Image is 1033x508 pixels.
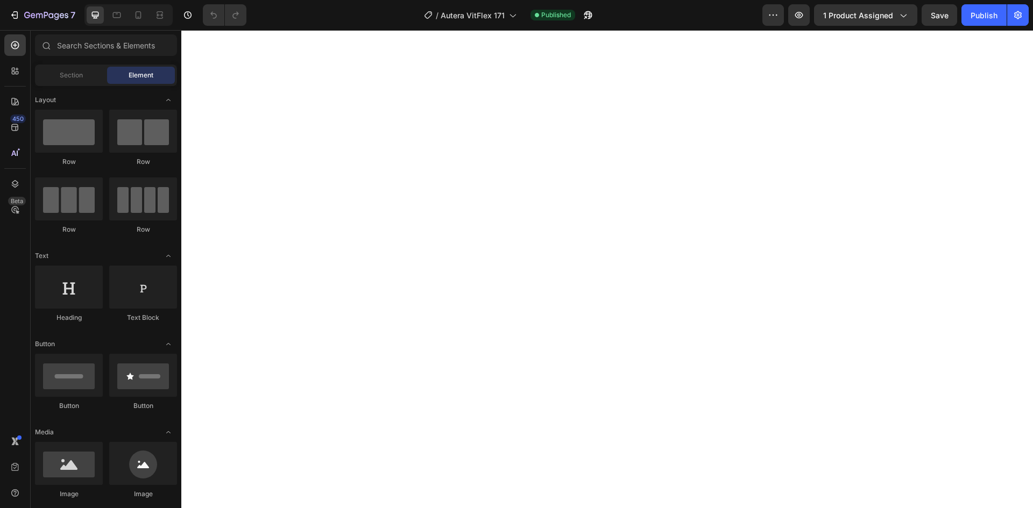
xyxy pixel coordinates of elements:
[931,11,949,20] span: Save
[109,401,177,411] div: Button
[109,489,177,499] div: Image
[70,9,75,22] p: 7
[8,197,26,205] div: Beta
[109,313,177,323] div: Text Block
[961,4,1007,26] button: Publish
[129,70,153,80] span: Element
[35,401,103,411] div: Button
[203,4,246,26] div: Undo/Redo
[971,10,997,21] div: Publish
[160,91,177,109] span: Toggle open
[109,157,177,167] div: Row
[109,225,177,234] div: Row
[35,157,103,167] div: Row
[10,115,26,123] div: 450
[35,34,177,56] input: Search Sections & Elements
[441,10,505,21] span: Autera VitFlex 171
[60,70,83,80] span: Section
[922,4,957,26] button: Save
[160,335,177,353] span: Toggle open
[35,427,54,437] span: Media
[35,251,48,261] span: Text
[35,339,55,349] span: Button
[541,10,571,20] span: Published
[35,225,103,234] div: Row
[436,10,438,21] span: /
[35,95,56,105] span: Layout
[35,489,103,499] div: Image
[160,424,177,441] span: Toggle open
[181,30,1033,508] iframe: Design area
[160,247,177,264] span: Toggle open
[814,4,917,26] button: 1 product assigned
[35,313,103,323] div: Heading
[4,4,80,26] button: 7
[823,10,893,21] span: 1 product assigned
